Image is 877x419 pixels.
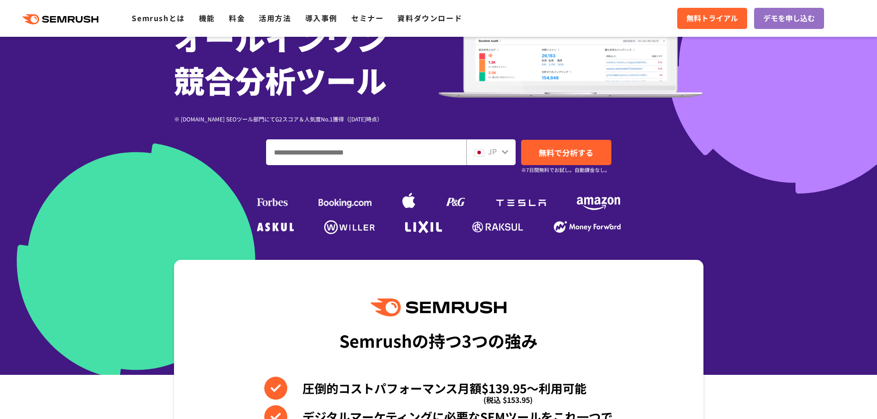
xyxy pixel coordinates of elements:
[397,12,462,23] a: 資料ダウンロード
[199,12,215,23] a: 機能
[259,12,291,23] a: 活用方法
[339,323,538,357] div: Semrushの持つ3つの強み
[763,12,815,24] span: デモを申し込む
[371,298,506,316] img: Semrush
[539,147,593,158] span: 無料で分析する
[267,140,466,165] input: ドメイン、キーワードまたはURLを入力してください
[754,8,824,29] a: デモを申し込む
[174,115,439,123] div: ※ [DOMAIN_NAME] SEOツール部門にてG2スコア＆人気度No.1獲得（[DATE]時点）
[305,12,337,23] a: 導入事例
[677,8,747,29] a: 無料トライアル
[264,377,613,400] li: 圧倒的コストパフォーマンス月額$139.95〜利用可能
[132,12,185,23] a: Semrushとは
[521,140,611,165] a: 無料で分析する
[174,16,439,101] h1: オールインワン 競合分析ツール
[686,12,738,24] span: 無料トライアル
[483,388,533,411] span: (税込 $153.95)
[521,166,610,174] small: ※7日間無料でお試し。自動課金なし。
[488,146,497,157] span: JP
[351,12,383,23] a: セミナー
[229,12,245,23] a: 料金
